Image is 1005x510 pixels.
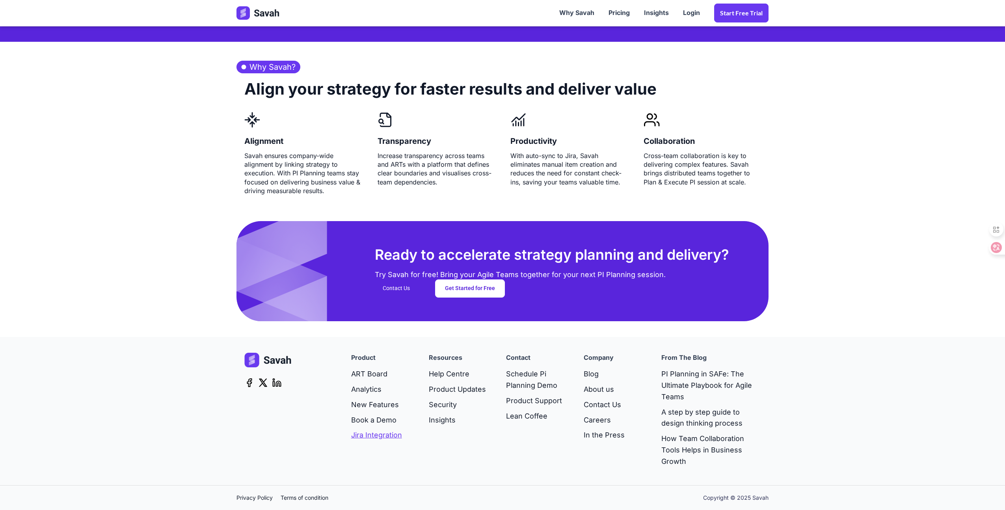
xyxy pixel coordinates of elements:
[584,428,625,443] a: In the Press
[375,245,729,264] h2: Ready to accelerate strategy planning and delivery?
[552,1,601,25] a: Why Savah
[351,353,376,363] h4: Product
[661,353,707,363] h4: From the Blog
[383,285,410,292] div: Contact Us
[661,431,761,469] a: How Team Collaboration Tools Helps in Business Growth
[584,413,625,428] a: Careers
[661,405,761,432] a: A step by step guide to design thinking process
[506,393,568,409] a: Product Support
[244,151,362,195] div: Savah ensures company-wide alignment by linking strategy to execution. With PI Planning teams sta...
[435,279,505,298] a: Get Started for Free
[429,382,486,397] a: Product Updates
[644,151,761,187] div: Cross-team collaboration is key to delivering complex features. Savah brings distributed teams to...
[429,397,486,413] a: Security
[703,494,769,502] div: Copyright © 2025 Savah
[506,353,530,363] h4: Contact
[429,367,486,382] a: Help Centre
[510,131,557,151] h4: Productivity
[584,367,625,382] a: Blog
[351,413,402,428] a: Book a Demo
[378,151,495,187] div: Increase transparency across teams and ARTs with a platform that defines clear boundaries and vis...
[429,413,486,428] a: Insights
[236,61,300,73] h3: Why Savah?
[644,131,695,151] h4: Collaboration
[236,493,281,502] a: Privacy Policy
[676,1,707,25] a: Login
[637,1,676,25] a: Insights
[506,367,568,393] a: Schedule Pi Planning Demo
[506,409,568,424] a: Lean Coffee
[584,382,625,397] a: About us
[281,493,336,502] a: Terms of condition
[351,382,402,397] a: Analytics
[244,73,657,112] h2: Align your strategy for faster results and deliver value
[351,367,402,382] a: ART Board
[429,353,462,363] h4: Resources
[244,131,283,151] h4: Alignment
[714,4,769,22] a: Start Free trial
[584,353,614,363] h4: company
[584,397,625,413] a: Contact Us
[351,397,402,413] a: New Features
[351,428,402,443] a: Jira Integration
[383,280,419,297] a: Contact Us
[601,1,637,25] a: Pricing
[510,151,628,187] div: With auto-sync to Jira, Savah eliminates manual item creation and reduces the need for constant c...
[378,131,431,151] h4: Transparency
[375,265,666,279] div: Try Savah for free! Bring your Agile Teams together for your next PI Planning session.
[661,367,761,404] a: PI Planning in SAFe: The Ultimate Playbook for Agile Teams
